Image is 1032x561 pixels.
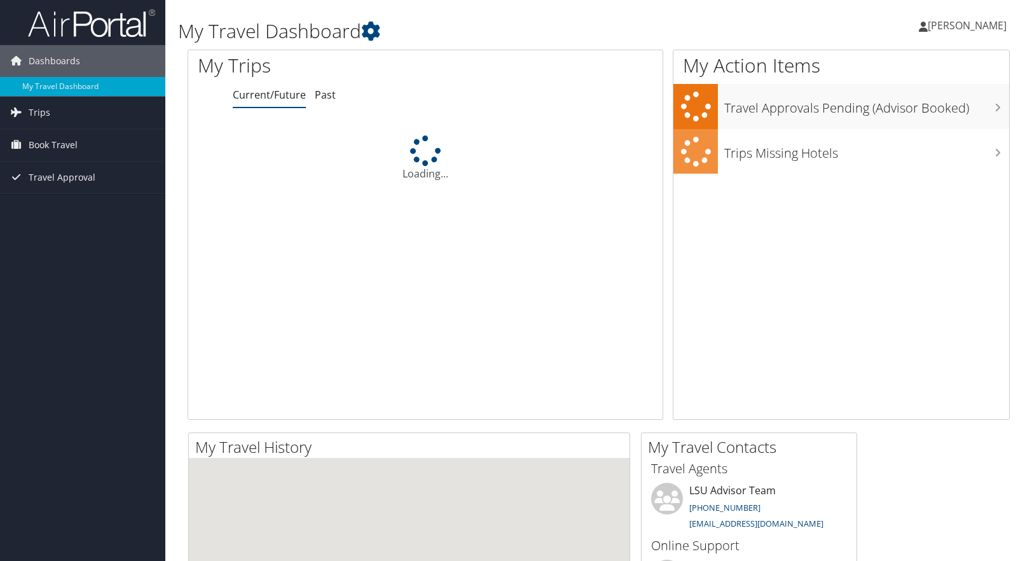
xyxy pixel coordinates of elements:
h1: My Action Items [673,52,1009,79]
div: Loading... [188,135,663,181]
h1: My Travel Dashboard [178,18,739,45]
img: airportal-logo.png [28,8,155,38]
h2: My Travel History [195,436,630,458]
h2: My Travel Contacts [648,436,857,458]
span: Trips [29,97,50,128]
a: [PERSON_NAME] [919,6,1019,45]
span: Book Travel [29,129,78,161]
h3: Travel Agents [651,460,847,478]
a: Current/Future [233,88,306,102]
a: Trips Missing Hotels [673,129,1009,174]
a: Travel Approvals Pending (Advisor Booked) [673,84,1009,129]
span: Travel Approval [29,162,95,193]
li: LSU Advisor Team [645,483,853,535]
h3: Online Support [651,537,847,555]
a: [EMAIL_ADDRESS][DOMAIN_NAME] [689,518,823,529]
span: Dashboards [29,45,80,77]
h3: Trips Missing Hotels [724,138,1009,162]
a: [PHONE_NUMBER] [689,502,760,513]
h3: Travel Approvals Pending (Advisor Booked) [724,93,1009,117]
span: [PERSON_NAME] [928,18,1007,32]
h1: My Trips [198,52,455,79]
a: Past [315,88,336,102]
